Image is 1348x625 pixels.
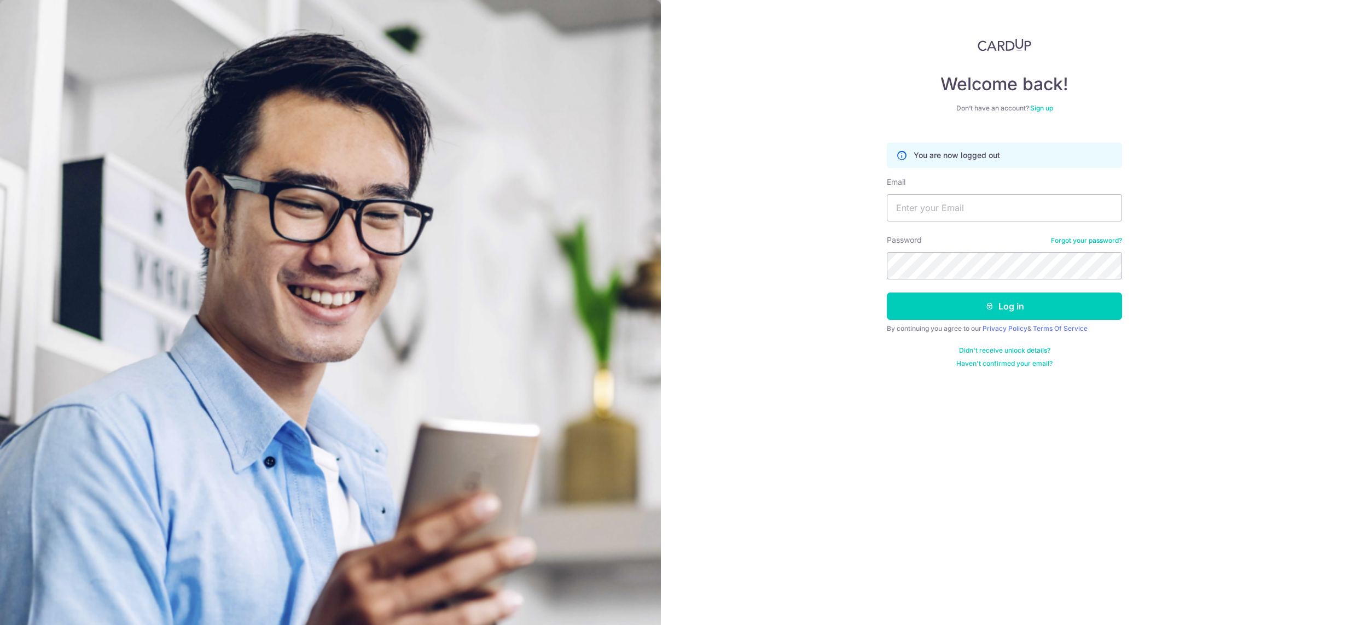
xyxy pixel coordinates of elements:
h4: Welcome back! [887,73,1122,95]
div: Don’t have an account? [887,104,1122,113]
a: Terms Of Service [1033,324,1088,332]
a: Sign up [1030,104,1053,112]
p: You are now logged out [914,150,1000,161]
label: Password [887,235,922,246]
a: Haven't confirmed your email? [956,359,1053,368]
a: Privacy Policy [983,324,1027,332]
a: Forgot your password? [1051,236,1122,245]
button: Log in [887,293,1122,320]
a: Didn't receive unlock details? [959,346,1050,355]
img: CardUp Logo [978,38,1031,51]
div: By continuing you agree to our & [887,324,1122,333]
input: Enter your Email [887,194,1122,221]
label: Email [887,177,905,188]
